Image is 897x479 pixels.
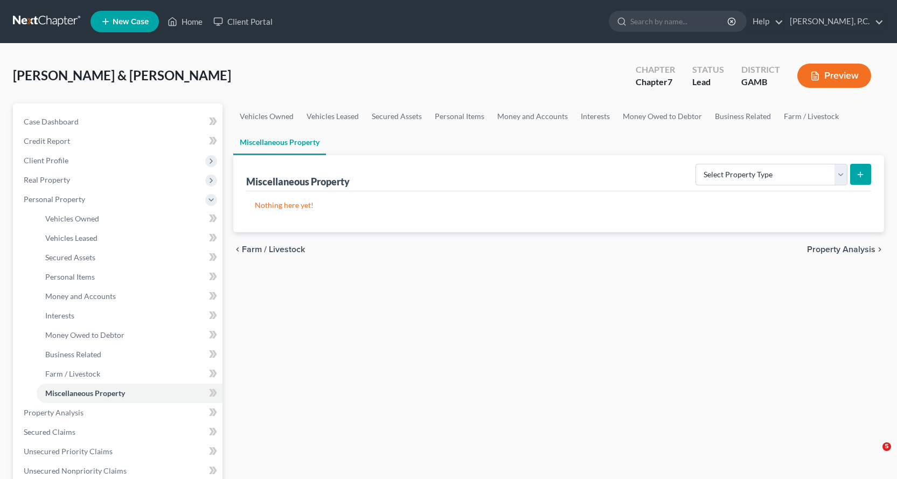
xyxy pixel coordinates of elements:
span: [PERSON_NAME] & [PERSON_NAME] [13,67,231,83]
span: Secured Claims [24,427,75,436]
a: Interests [37,306,222,325]
a: Vehicles Owned [37,209,222,228]
button: Property Analysis chevron_right [807,245,884,254]
div: District [741,64,780,76]
span: Unsecured Nonpriority Claims [24,466,127,475]
a: Vehicles Owned [233,103,300,129]
a: Unsecured Priority Claims [15,442,222,461]
a: Personal Items [428,103,491,129]
span: Personal Property [24,195,85,204]
div: Miscellaneous Property [246,175,350,188]
a: Vehicles Leased [37,228,222,248]
div: GAMB [741,76,780,88]
span: Vehicles Owned [45,214,99,223]
a: Business Related [37,345,222,364]
iframe: Intercom live chat [860,442,886,468]
span: Property Analysis [807,245,875,254]
a: Vehicles Leased [300,103,365,129]
a: Miscellaneous Property [233,129,326,155]
a: Home [162,12,208,31]
a: Personal Items [37,267,222,287]
span: Secured Assets [45,253,95,262]
a: Secured Claims [15,422,222,442]
a: Money and Accounts [491,103,574,129]
span: Money and Accounts [45,291,116,301]
i: chevron_left [233,245,242,254]
a: Help [747,12,783,31]
span: New Case [113,18,149,26]
div: Status [692,64,724,76]
span: Farm / Livestock [45,369,100,378]
a: Business Related [708,103,777,129]
a: Money Owed to Debtor [616,103,708,129]
a: Interests [574,103,616,129]
span: Vehicles Leased [45,233,98,242]
div: Chapter [636,64,675,76]
input: Search by name... [630,11,729,31]
a: Farm / Livestock [777,103,845,129]
span: Miscellaneous Property [45,388,125,398]
a: Credit Report [15,131,222,151]
span: Business Related [45,350,101,359]
span: Interests [45,311,74,320]
span: Unsecured Priority Claims [24,447,113,456]
span: Case Dashboard [24,117,79,126]
a: Secured Assets [37,248,222,267]
div: Lead [692,76,724,88]
span: 7 [667,77,672,87]
span: Credit Report [24,136,70,145]
div: Chapter [636,76,675,88]
a: [PERSON_NAME], P.C. [784,12,884,31]
a: Money Owed to Debtor [37,325,222,345]
span: Property Analysis [24,408,84,417]
span: Client Profile [24,156,68,165]
a: Farm / Livestock [37,364,222,384]
a: Secured Assets [365,103,428,129]
a: Case Dashboard [15,112,222,131]
a: Property Analysis [15,403,222,422]
p: Nothing here yet! [255,200,863,211]
i: chevron_right [875,245,884,254]
a: Client Portal [208,12,278,31]
span: Real Property [24,175,70,184]
span: Money Owed to Debtor [45,330,124,339]
span: Personal Items [45,272,95,281]
a: Money and Accounts [37,287,222,306]
a: Miscellaneous Property [37,384,222,403]
span: Farm / Livestock [242,245,305,254]
button: chevron_left Farm / Livestock [233,245,305,254]
span: 5 [882,442,891,451]
button: Preview [797,64,871,88]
